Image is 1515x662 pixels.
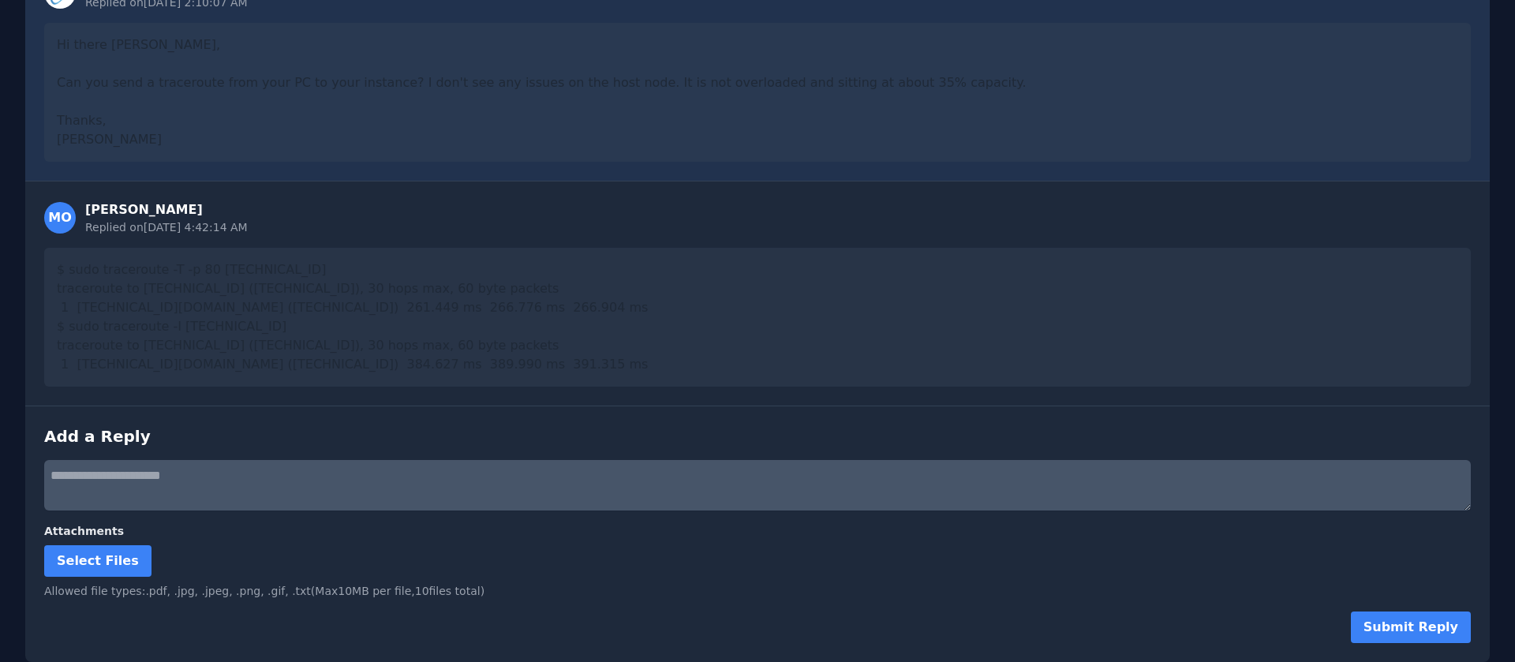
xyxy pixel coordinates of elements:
[44,425,1471,447] h3: Add a Reply
[85,200,248,219] div: [PERSON_NAME]
[44,248,1471,387] div: $ sudo traceroute -T -p 80 [TECHNICAL_ID] traceroute to [TECHNICAL_ID] ([TECHNICAL_ID]), 30 hops ...
[44,523,1471,539] label: Attachments
[44,583,1471,599] div: Allowed file types: .pdf, .jpg, .jpeg, .png, .gif, .txt (Max 10 MB per file, 10 files total)
[57,553,139,568] span: Select Files
[1351,612,1471,643] button: Submit Reply
[44,23,1471,162] div: Hi there [PERSON_NAME], Can you send a traceroute from your PC to your instance? I don't see any ...
[44,202,76,234] div: MO
[85,219,248,235] div: Replied on [DATE] 4:42:14 AM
